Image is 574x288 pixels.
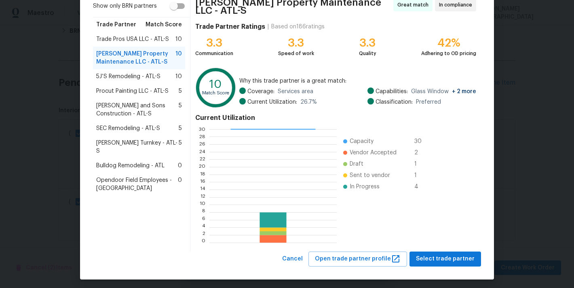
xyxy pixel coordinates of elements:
text: Match Score [202,91,229,95]
span: 4 [414,183,427,191]
div: 3.3 [195,39,233,47]
span: 26.7 % [300,98,317,106]
text: 6 [202,218,205,222]
h4: Trade Partner Ratings [195,23,265,31]
span: 10 [175,50,182,66]
span: Coverage: [247,87,274,96]
span: Glass Window [411,87,476,96]
text: 18 [200,172,205,177]
span: Bulldog Remodeling - ATL [96,162,165,170]
button: Select trade partner [409,252,481,267]
span: Trade Pros USA LLC - ATL-S [96,35,169,43]
text: 28 [199,134,205,139]
text: 14 [200,187,205,192]
span: Trade Partner [96,21,136,29]
text: 12 [200,195,205,200]
span: 10 [175,35,182,43]
span: Procut Painting LLC - ATL-S [96,87,169,95]
span: Capabilities: [376,87,408,96]
text: 8 [202,210,205,215]
span: 1 [414,171,427,179]
span: Draft [350,160,363,168]
span: Select trade partner [416,254,475,264]
span: Classification: [376,98,413,106]
span: SEC Remodeling - ATL-S [96,124,160,132]
span: In compliance [439,1,475,9]
span: [PERSON_NAME] Turnkey - ATL-S [96,139,179,155]
span: 5J’S Remodeling - ATL-S [96,73,160,81]
span: + 2 more [452,89,476,94]
span: Open trade partner profile [315,254,401,264]
div: 3.3 [359,39,376,47]
span: Sent to vendor [350,171,390,179]
div: | [265,23,271,31]
span: 2 [414,149,427,157]
span: 5 [179,102,182,118]
div: Speed of work [278,49,314,58]
text: 30 [199,127,205,132]
text: 10 [200,202,205,207]
span: Preferred [416,98,441,106]
span: Current Utilization: [247,98,297,106]
text: 20 [199,164,205,169]
h4: Current Utilization [195,114,476,122]
text: 16 [200,179,205,184]
span: 30 [414,137,427,145]
span: 0 [178,162,182,170]
div: 42% [421,39,476,47]
span: Show only BRN partners [93,2,157,11]
div: Communication [195,49,233,58]
span: Opendoor Field Employees - [GEOGRAPHIC_DATA] [96,176,178,192]
button: Cancel [279,252,306,267]
text: 2 [203,233,205,237]
text: 0 [202,240,205,245]
span: [PERSON_NAME] Property Maintenance LLC - ATL-S [96,50,175,66]
div: Quality [359,49,376,58]
div: Adhering to OD pricing [421,49,476,58]
text: 24 [199,149,205,154]
span: In Progress [350,183,380,191]
text: 26 [199,142,205,147]
text: 22 [200,157,205,162]
span: Capacity [350,137,374,145]
span: Services area [278,87,313,96]
span: 5 [179,139,182,155]
div: 3.3 [278,39,314,47]
span: 5 [179,124,182,132]
span: Why this trade partner is a great match: [239,77,476,85]
span: Vendor Accepted [350,149,397,157]
span: Great match [397,1,432,9]
span: Match Score [146,21,182,29]
text: 10 [209,79,222,90]
span: 1 [414,160,427,168]
span: 5 [179,87,182,95]
span: [PERSON_NAME] and Sons Construction - ATL-S [96,102,179,118]
span: 10 [175,73,182,81]
div: Based on 186 ratings [271,23,325,31]
text: 4 [202,225,205,230]
span: 0 [178,176,182,192]
button: Open trade partner profile [308,252,407,267]
span: Cancel [282,254,303,264]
